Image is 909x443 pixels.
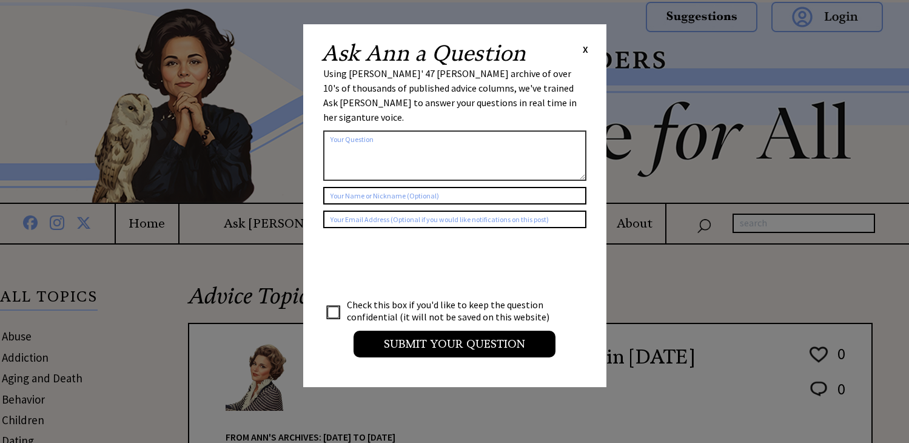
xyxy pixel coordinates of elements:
span: X [583,43,588,55]
h2: Ask Ann a Question [321,42,526,64]
input: Your Name or Nickname (Optional) [323,187,586,205]
iframe: reCAPTCHA [323,240,508,288]
td: Check this box if you'd like to keep the question confidential (it will not be saved on this webs... [346,298,561,323]
div: Using [PERSON_NAME]' 47 [PERSON_NAME] archive of over 10's of thousands of published advice colum... [323,66,586,124]
input: Submit your Question [354,331,555,357]
input: Your Email Address (Optional if you would like notifications on this post) [323,211,586,228]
